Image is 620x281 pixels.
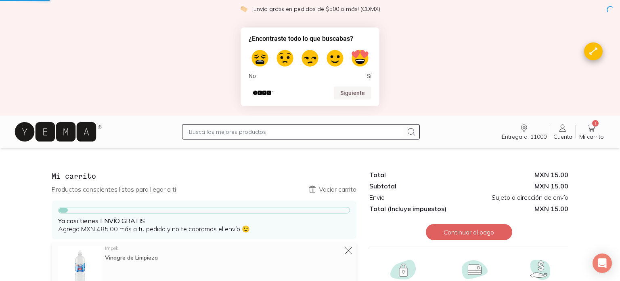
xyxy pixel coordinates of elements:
[58,217,350,233] p: Agrega MXN 485.00 más a tu pedido y no te cobramos el envío 😉
[105,246,350,251] div: Impek
[58,217,145,225] strong: Ya casi tienes ENVÍO GRATIS
[550,123,576,140] a: Cuenta
[319,185,356,193] p: Vaciar carrito
[369,171,469,179] div: Total
[189,127,403,137] input: Busca los mejores productos
[367,73,371,80] span: Sí
[334,87,371,99] button: Siguiente pregunta
[240,5,247,13] img: check
[249,73,256,80] span: No
[249,47,371,80] div: ¿Encontraste todo lo que buscabas? Select an option from 1 to 5, with 1 being No and 5 being Sí
[52,171,356,181] h3: Mi carrito
[469,182,568,190] div: MXN 15.00
[579,133,604,140] span: Mi carrito
[469,205,568,213] span: MXN 15.00
[502,133,547,140] span: Entrega a: 11000
[252,5,380,13] p: ¡Envío gratis en pedidos de $500 o más! (CDMX)
[592,120,599,127] span: 1
[587,45,600,58] div: ⟷
[369,182,469,190] div: Subtotal
[553,133,572,140] span: Cuenta
[499,123,550,140] a: Entrega a: 11000
[576,123,607,140] a: 1Mi carrito
[593,254,612,273] div: Open Intercom Messenger
[52,185,176,193] p: Productos conscientes listos para llegar a ti
[469,193,568,201] div: Sujeto a dirección de envío
[426,224,512,240] button: Continuar al pago
[469,171,568,179] div: MXN 15.00
[249,34,371,44] h2: ¿Encontraste todo lo que buscabas? Select an option from 1 to 5, with 1 being No and 5 being Sí
[369,205,469,213] div: Total (Incluye impuestos)
[369,193,469,201] div: Envío
[105,254,350,261] div: Vinagre de Limpieza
